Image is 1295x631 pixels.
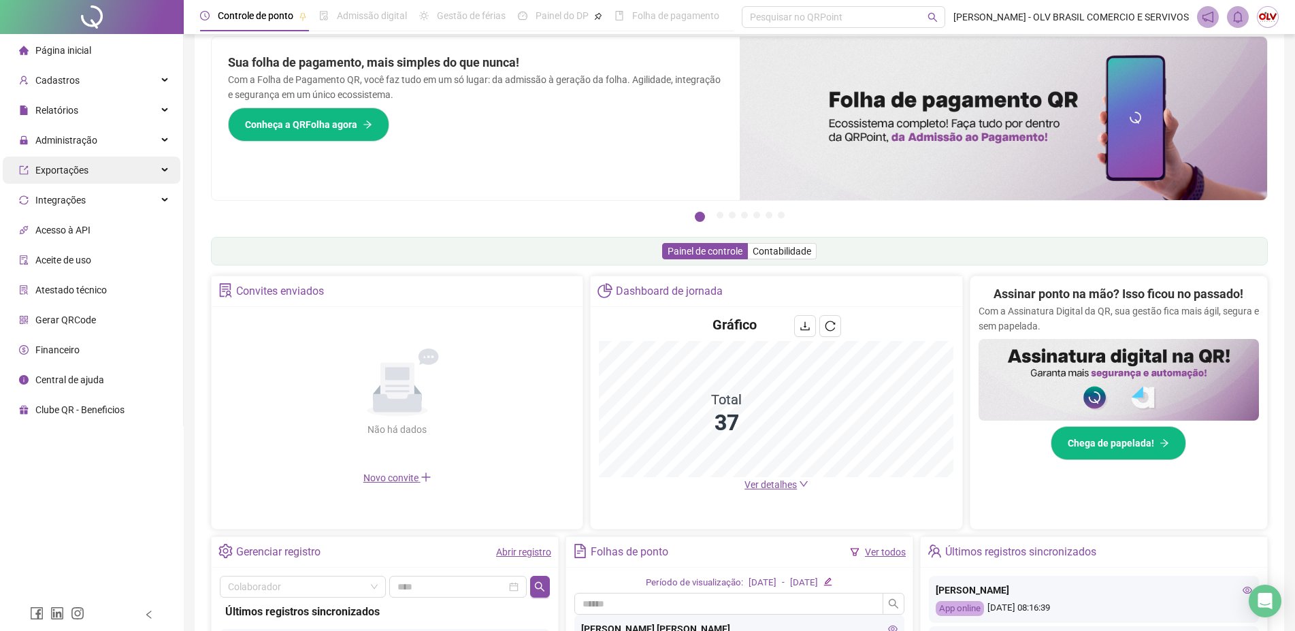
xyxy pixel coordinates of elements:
span: arrow-right [1160,438,1169,448]
span: Painel do DP [536,10,589,21]
a: Ver todos [865,547,906,557]
span: bell [1232,11,1244,23]
img: banner%2F8d14a306-6205-4263-8e5b-06e9a85ad873.png [740,37,1268,200]
div: Folhas de ponto [591,540,668,564]
div: - [782,576,785,590]
div: [DATE] 08:16:39 [936,601,1252,617]
a: Ver detalhes down [744,479,808,490]
span: Controle de ponto [218,10,293,21]
span: [PERSON_NAME] - OLV BRASIL COMERCIO E SERVIVOS [953,10,1189,25]
span: notification [1202,11,1214,23]
span: Cadastros [35,75,80,86]
span: audit [19,255,29,265]
span: user-add [19,76,29,85]
span: lock [19,135,29,145]
div: Dashboard de jornada [616,280,723,303]
span: Relatórios [35,105,78,116]
span: dashboard [518,11,527,20]
button: 7 [778,212,785,219]
span: dollar [19,345,29,355]
div: Período de visualização: [646,576,743,590]
p: Com a Folha de Pagamento QR, você faz tudo em um só lugar: da admissão à geração da folha. Agilid... [228,72,723,102]
span: download [800,321,810,331]
span: search [888,598,899,609]
span: instagram [71,606,84,620]
span: Gerar QRCode [35,314,96,325]
span: Ver detalhes [744,479,797,490]
img: 8462 [1258,7,1278,27]
span: Gestão de férias [437,10,506,21]
div: Últimos registros sincronizados [225,603,544,620]
h2: Sua folha de pagamento, mais simples do que nunca! [228,53,723,72]
button: 4 [741,212,748,219]
span: filter [850,547,859,557]
a: Abrir registro [496,547,551,557]
span: Aceite de uso [35,255,91,265]
span: plus [421,472,431,483]
div: Open Intercom Messenger [1249,585,1281,617]
span: file-done [319,11,329,20]
span: sun [419,11,429,20]
span: Folha de pagamento [632,10,719,21]
span: gift [19,405,29,415]
div: [DATE] [749,576,776,590]
span: qrcode [19,315,29,325]
span: Central de ajuda [35,374,104,385]
span: setting [218,544,233,558]
div: Gerenciar registro [236,540,321,564]
span: info-circle [19,375,29,385]
button: Chega de papelada! [1051,426,1186,460]
span: arrow-right [363,120,372,129]
span: pie-chart [597,283,612,297]
button: 1 [695,212,705,222]
span: file-text [573,544,587,558]
span: api [19,225,29,235]
span: Chega de papelada! [1068,436,1154,451]
span: eye [1243,585,1252,595]
button: Conheça a QRFolha agora [228,108,389,142]
span: Administração [35,135,97,146]
span: edit [823,577,832,586]
span: solution [19,285,29,295]
span: facebook [30,606,44,620]
span: Novo convite [363,472,431,483]
div: [DATE] [790,576,818,590]
h2: Assinar ponto na mão? Isso ficou no passado! [994,285,1243,304]
button: 6 [766,212,772,219]
span: Exportações [35,165,88,176]
span: Página inicial [35,45,91,56]
span: solution [218,283,233,297]
span: file [19,106,29,115]
span: export [19,165,29,175]
span: linkedin [50,606,64,620]
span: reload [825,321,836,331]
button: 3 [729,212,736,219]
img: banner%2F02c71560-61a6-44d4-94b9-c8ab97240462.png [979,339,1259,421]
span: pushpin [299,12,307,20]
span: Painel de controle [668,246,742,257]
span: search [928,12,938,22]
span: Conheça a QRFolha agora [245,117,357,132]
div: Últimos registros sincronizados [945,540,1096,564]
div: [PERSON_NAME] [936,583,1252,598]
span: Clube QR - Beneficios [35,404,125,415]
p: Com a Assinatura Digital da QR, sua gestão fica mais ágil, segura e sem papelada. [979,304,1259,334]
div: App online [936,601,984,617]
span: down [799,479,808,489]
span: Acesso à API [35,225,91,236]
span: team [928,544,942,558]
span: Admissão digital [337,10,407,21]
div: Convites enviados [236,280,324,303]
span: Atestado técnico [35,285,107,295]
h4: Gráfico [712,315,757,334]
span: sync [19,195,29,205]
span: Integrações [35,195,86,206]
span: clock-circle [200,11,210,20]
span: home [19,46,29,55]
span: Financeiro [35,344,80,355]
div: Não há dados [335,422,460,437]
span: left [144,610,154,619]
button: 5 [753,212,760,219]
button: 2 [717,212,723,219]
span: search [534,581,545,592]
